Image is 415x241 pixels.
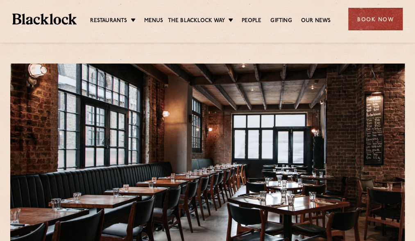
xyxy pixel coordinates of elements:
[90,17,127,26] a: Restaurants
[348,8,403,30] div: Book Now
[12,14,77,25] img: BL_Textured_Logo-footer-cropped.svg
[301,17,331,26] a: Our News
[144,17,163,26] a: Menus
[270,17,292,26] a: Gifting
[242,17,261,26] a: People
[168,17,225,26] a: The Blacklock Way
